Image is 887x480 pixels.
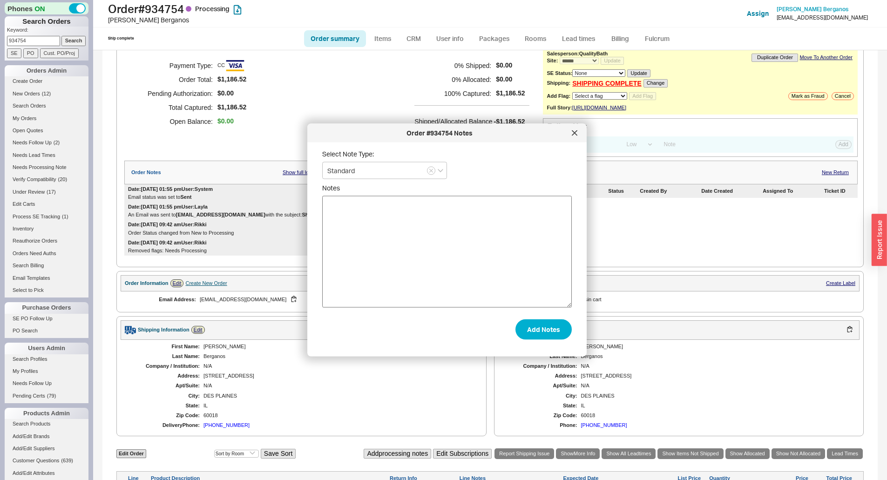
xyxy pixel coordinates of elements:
[203,403,473,409] div: IL
[5,162,88,172] a: Needs Processing Note
[322,162,447,179] input: Select...
[547,105,572,111] div: Full Story:
[547,51,608,56] b: Salesperson: QualityBath
[138,327,190,333] div: Shipping Information
[130,363,200,369] div: Company / Institution:
[777,6,848,13] a: [PERSON_NAME] Berganos
[5,89,88,99] a: New Orders(12)
[826,280,855,286] a: Create Label
[547,80,570,86] b: Shipping:
[581,412,851,419] div: 60018
[508,403,577,409] div: State:
[508,422,577,428] div: Phone:
[217,103,246,111] span: $1,186.52
[581,393,851,399] div: DES PLAINES
[322,184,572,192] span: Notes
[128,222,207,228] div: Date: [DATE] 09:42 am User: Rikki
[217,56,244,75] span: CC
[5,343,88,354] div: Users Admin
[581,353,851,359] div: Berganos
[130,422,200,428] div: Delivery Phone:
[61,36,86,46] input: Search
[13,176,56,182] span: Verify Compatibility
[414,115,492,128] h5: Shipped/Allocated Balance
[725,448,770,459] a: Show Allocated
[438,169,443,173] svg: open menu
[203,422,250,428] div: [PHONE_NUMBER]
[5,468,88,478] a: Add/Edit Attributes
[54,140,60,145] span: ( 2 )
[5,101,88,111] a: Search Orders
[136,101,213,115] h5: Total Captured:
[5,65,88,76] div: Orders Admin
[572,80,642,88] a: SHIPPING COMPLETE
[5,314,88,324] a: SE PO Follow Up
[414,59,491,73] h5: 0 % Shipped:
[747,9,769,18] button: Assign
[496,89,525,97] span: $1,186.52
[217,89,234,97] span: $0.00
[203,373,473,379] div: [STREET_ADDRESS]
[108,2,446,15] h1: Order # 934754
[40,48,79,58] input: Cust. PO/Proj
[508,412,577,419] div: Zip Code:
[5,444,88,453] a: Add/Edit Suppliers
[555,30,602,47] a: Lead times
[414,73,491,87] h5: 0 % Allocated:
[203,353,473,359] div: Berganos
[170,279,184,287] a: Edit
[5,249,88,258] a: Orders Need Auths
[5,175,88,184] a: Verify Compatibility(20)
[640,188,699,194] div: Created By
[5,2,88,14] div: Phones
[414,87,491,101] h5: 100 % Captured:
[47,189,56,195] span: ( 17 )
[128,230,537,236] div: Order Status changed from New to Processing
[832,92,854,100] button: Cancel
[108,15,446,25] div: [PERSON_NAME] Berganos
[835,93,851,99] span: Cancel
[494,118,525,125] span: -$1,186.52
[312,128,567,138] div: Order #934754 Notes
[203,344,473,350] div: [PERSON_NAME]
[304,30,366,47] a: Order summary
[701,188,761,194] div: Date Created
[772,448,825,459] a: Show Not Allocated
[824,188,854,194] div: Ticket ID
[473,30,516,47] a: Packages
[827,448,863,459] a: Lead Times
[5,261,88,270] a: Search Billing
[176,212,265,217] b: [EMAIL_ADDRESS][DOMAIN_NAME]
[5,199,88,209] a: Edit Carts
[5,326,88,336] a: PO Search
[130,373,200,379] div: Address:
[5,408,88,419] div: Products Admin
[5,150,88,160] a: Needs Lead Times
[5,456,88,466] a: Customer Questions(639)
[496,61,525,69] span: $0.00
[58,176,68,182] span: ( 20 )
[203,363,473,369] div: N/A
[763,188,822,194] div: Assigned To
[581,344,851,350] div: [PERSON_NAME]
[7,48,21,58] input: SE
[792,93,825,99] span: Mark as Fraud
[185,280,227,286] div: Create New Order
[13,380,52,386] span: Needs Follow Up
[752,54,798,61] button: Duplicate Order
[217,117,234,125] span: $0.00
[581,403,851,409] div: IL
[5,16,88,27] h1: Search Orders
[643,79,668,87] button: Change
[136,115,213,128] h5: Open Balance:
[130,344,200,350] div: First Name:
[322,196,572,308] textarea: Notes
[13,458,59,463] span: Customer Questions
[547,58,558,63] b: Site:
[261,449,296,459] button: Save Sort
[429,30,471,47] a: User info
[5,432,88,441] a: Add/Edit Brands
[283,169,311,176] a: Show full log
[130,383,200,389] div: Apt/Suite:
